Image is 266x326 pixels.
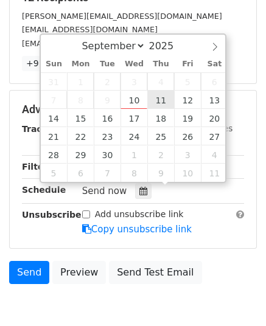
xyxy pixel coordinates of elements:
[94,72,121,91] span: September 2, 2025
[205,268,266,326] iframe: Chat Widget
[67,72,94,91] span: September 1, 2025
[41,91,68,109] span: September 7, 2025
[174,109,201,127] span: September 19, 2025
[22,39,158,48] small: [EMAIL_ADDRESS][DOMAIN_NAME]
[121,72,147,91] span: September 3, 2025
[94,164,121,182] span: October 7, 2025
[22,103,244,116] h5: Advanced
[67,127,94,145] span: September 22, 2025
[94,109,121,127] span: September 16, 2025
[174,145,201,164] span: October 3, 2025
[121,127,147,145] span: September 24, 2025
[67,91,94,109] span: September 8, 2025
[41,164,68,182] span: October 5, 2025
[94,127,121,145] span: September 23, 2025
[41,60,68,68] span: Sun
[22,56,68,71] a: +9 more
[147,72,174,91] span: September 4, 2025
[121,145,147,164] span: October 1, 2025
[9,261,49,284] a: Send
[174,60,201,68] span: Fri
[82,186,127,196] span: Send now
[174,91,201,109] span: September 12, 2025
[41,127,68,145] span: September 21, 2025
[121,164,147,182] span: October 8, 2025
[41,109,68,127] span: September 14, 2025
[174,72,201,91] span: September 5, 2025
[82,224,192,235] a: Copy unsubscribe link
[147,109,174,127] span: September 18, 2025
[22,185,66,195] strong: Schedule
[147,127,174,145] span: September 25, 2025
[147,60,174,68] span: Thu
[22,210,82,220] strong: Unsubscribe
[95,208,184,221] label: Add unsubscribe link
[41,72,68,91] span: August 31, 2025
[174,127,201,145] span: September 26, 2025
[52,261,106,284] a: Preview
[22,12,222,21] small: [PERSON_NAME][EMAIL_ADDRESS][DOMAIN_NAME]
[121,91,147,109] span: September 10, 2025
[22,124,63,134] strong: Tracking
[201,164,228,182] span: October 11, 2025
[201,91,228,109] span: September 13, 2025
[22,162,53,172] strong: Filters
[121,60,147,68] span: Wed
[201,109,228,127] span: September 20, 2025
[94,145,121,164] span: September 30, 2025
[201,72,228,91] span: September 6, 2025
[201,145,228,164] span: October 4, 2025
[174,164,201,182] span: October 10, 2025
[201,60,228,68] span: Sat
[145,40,189,52] input: Year
[121,109,147,127] span: September 17, 2025
[94,91,121,109] span: September 9, 2025
[201,127,228,145] span: September 27, 2025
[147,145,174,164] span: October 2, 2025
[41,145,68,164] span: September 28, 2025
[22,25,158,34] small: [EMAIL_ADDRESS][DOMAIN_NAME]
[94,60,121,68] span: Tue
[67,60,94,68] span: Mon
[147,91,174,109] span: September 11, 2025
[67,145,94,164] span: September 29, 2025
[67,109,94,127] span: September 15, 2025
[109,261,201,284] a: Send Test Email
[147,164,174,182] span: October 9, 2025
[67,164,94,182] span: October 6, 2025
